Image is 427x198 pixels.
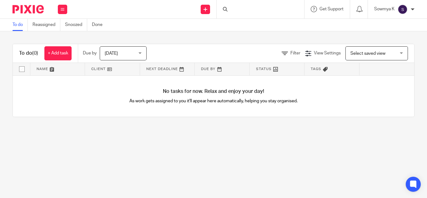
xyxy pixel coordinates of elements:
[398,4,408,14] img: svg%3E
[32,51,38,56] span: (0)
[19,50,38,57] h1: To do
[83,50,97,56] p: Due by
[374,6,394,12] p: Sowmya K
[13,19,28,31] a: To do
[319,7,344,11] span: Get Support
[350,51,385,56] span: Select saved view
[13,88,414,95] h4: No tasks for now. Relax and enjoy your day!
[113,98,314,104] p: As work gets assigned to you it'll appear here automatically, helping you stay organised.
[290,51,300,55] span: Filter
[311,67,321,71] span: Tags
[13,5,44,13] img: Pixie
[314,51,341,55] span: View Settings
[44,46,72,60] a: + Add task
[105,51,118,56] span: [DATE]
[33,19,60,31] a: Reassigned
[65,19,87,31] a: Snoozed
[92,19,107,31] a: Done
